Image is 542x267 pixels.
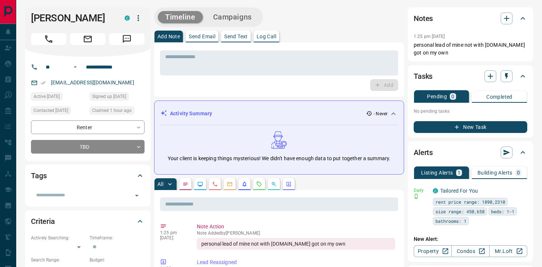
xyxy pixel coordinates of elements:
[286,181,292,187] svg: Agent Actions
[414,245,452,257] a: Property
[517,170,520,175] p: 0
[31,106,86,117] div: Thu Jun 10 2021
[227,181,233,187] svg: Emails
[197,223,395,231] p: Note Action
[90,257,145,263] p: Budget:
[31,33,66,45] span: Call
[435,208,484,215] span: size range: 450,658
[92,107,132,114] span: Claimed 1 hour ago
[440,188,478,194] a: Tailored For You
[125,15,130,21] div: condos.ca
[427,94,447,99] p: Pending
[31,167,145,185] div: Tags
[70,33,105,45] span: Email
[197,181,203,187] svg: Lead Browsing Activity
[414,106,527,117] p: No pending tasks
[31,235,86,241] p: Actively Searching:
[206,11,259,23] button: Campaigns
[414,34,445,39] p: 1:25 pm [DATE]
[170,110,212,117] p: Activity Summary
[132,190,142,201] button: Open
[109,33,145,45] span: Message
[160,230,186,235] p: 1:25 pm
[34,107,68,114] span: Contacted [DATE]
[31,257,86,263] p: Search Range:
[414,194,419,199] svg: Push Notification Only
[414,187,428,194] p: Daily
[271,181,277,187] svg: Opportunities
[31,12,114,24] h1: [PERSON_NAME]
[414,41,527,57] p: personal lead of mine not with [DOMAIN_NAME] got on my own
[31,170,46,182] h2: Tags
[451,245,489,257] a: Condos
[31,212,145,230] div: Criteria
[414,121,527,133] button: New Task
[414,67,527,85] div: Tasks
[158,11,203,23] button: Timeline
[160,107,398,120] div: Activity Summary- Never
[212,181,218,187] svg: Calls
[189,34,215,39] p: Send Email
[374,110,388,117] p: - Never
[451,94,454,99] p: 0
[491,208,514,215] span: beds: 1-1
[197,238,395,250] div: personal lead of mine not with [DOMAIN_NAME] got on my own
[489,245,527,257] a: Mr.Loft
[224,34,248,39] p: Send Text
[433,188,438,193] div: condos.ca
[486,94,513,99] p: Completed
[256,181,262,187] svg: Requests
[197,231,395,236] p: Note Added by [PERSON_NAME]
[34,93,60,100] span: Active [DATE]
[242,181,247,187] svg: Listing Alerts
[51,80,134,85] a: [EMAIL_ADDRESS][DOMAIN_NAME]
[31,215,55,227] h2: Criteria
[31,92,86,103] div: Tue May 25 2021
[90,92,145,103] div: Tue May 25 2021
[41,80,46,85] svg: Email Verified
[71,63,80,71] button: Open
[90,106,145,117] div: Wed Aug 13 2025
[414,10,527,27] div: Notes
[168,155,390,162] p: Your client is keeping things mysterious! We didn't have enough data to put together a summary.
[421,170,453,175] p: Listing Alerts
[458,170,461,175] p: 1
[414,70,432,82] h2: Tasks
[414,235,527,243] p: New Alert:
[90,235,145,241] p: Timeframe:
[414,13,433,24] h2: Notes
[160,235,186,240] p: [DATE]
[477,170,513,175] p: Building Alerts
[157,182,163,187] p: All
[414,147,433,158] h2: Alerts
[197,259,395,266] p: Lead Reassigned
[414,144,527,161] div: Alerts
[435,198,505,205] span: rent price range: 1890,2310
[31,120,145,134] div: Renter
[157,34,180,39] p: Add Note
[31,140,145,154] div: TBD
[257,34,276,39] p: Log Call
[92,93,126,100] span: Signed up [DATE]
[435,217,466,225] span: bathrooms: 1
[183,181,188,187] svg: Notes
